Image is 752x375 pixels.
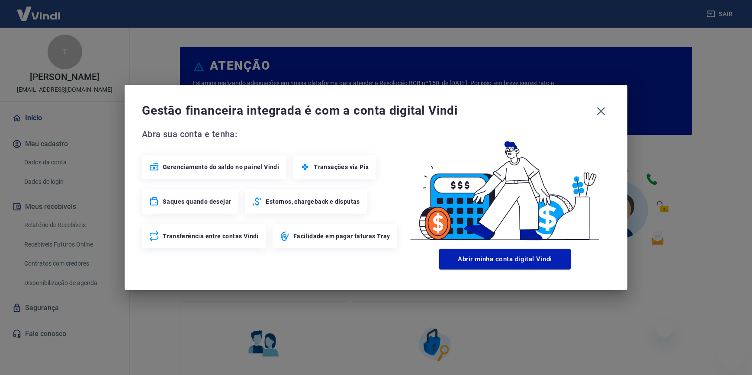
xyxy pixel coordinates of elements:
[142,102,592,119] span: Gestão financeira integrada é com a conta digital Vindi
[293,232,390,240] span: Facilidade em pagar faturas Tray
[163,232,259,240] span: Transferência entre contas Vindi
[400,127,610,245] img: Good Billing
[266,197,360,206] span: Estornos, chargeback e disputas
[439,249,571,269] button: Abrir minha conta digital Vindi
[656,320,673,337] iframe: Fechar mensagem
[163,197,231,206] span: Saques quando desejar
[717,340,745,368] iframe: Botão para abrir a janela de mensagens
[142,127,400,141] span: Abra sua conta e tenha:
[314,163,369,171] span: Transações via Pix
[163,163,279,171] span: Gerenciamento do saldo no painel Vindi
